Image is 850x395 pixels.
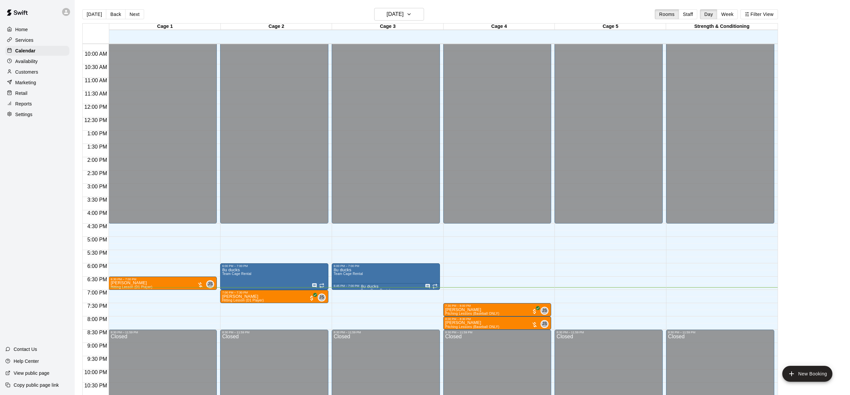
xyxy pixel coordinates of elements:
[83,383,109,388] span: 10:30 PM
[431,283,436,288] span: Recurring event
[5,35,69,45] a: Services
[15,69,38,75] p: Customers
[541,307,549,315] div: Jake Schweitzer
[334,264,438,268] div: 6:00 PM – 7:00 PM
[542,307,547,314] span: JS
[542,321,547,327] span: JS
[334,331,438,334] div: 8:30 PM – 11:59 PM
[541,320,549,328] div: Jake Schweitzer
[15,90,28,97] p: Retail
[332,283,440,290] div: 6:45 PM – 7:00 PM: 8u ducks
[86,170,109,176] span: 2:30 PM
[86,210,109,216] span: 4:00 PM
[319,294,324,301] span: JS
[443,316,552,330] div: 8:00 PM – 8:30 PM: Jaxon Bova
[106,9,126,19] button: Back
[556,331,661,334] div: 8:30 PM – 11:59 PM
[209,280,214,288] span: Jake Schweitzer
[14,370,49,376] p: View public page
[109,277,217,290] div: 6:30 PM – 7:00 PM: Talyn Moberly
[86,224,109,229] span: 4:30 PM
[86,184,109,189] span: 3:00 PM
[555,24,666,30] div: Cage 5
[308,295,315,301] span: All customers have paid
[5,109,69,119] a: Settings
[86,316,109,322] span: 8:00 PM
[15,37,34,43] p: Services
[320,294,326,301] span: Jake Schweitzer
[111,331,215,334] div: 8:30 PM – 11:59 PM
[14,346,37,353] p: Contact Us
[206,280,214,288] div: Jake Schweitzer
[445,331,550,334] div: 8:30 PM – 11:59 PM
[222,331,326,334] div: 8:30 PM – 11:59 PM
[423,283,429,288] svg: Has notes
[109,24,220,30] div: Cage 1
[86,330,109,335] span: 8:30 PM
[5,25,69,34] a: Home
[83,369,109,375] span: 10:00 PM
[5,99,69,109] a: Reports
[782,366,832,382] button: add
[679,9,698,19] button: Staff
[14,358,39,364] p: Help Center
[86,237,109,242] span: 5:00 PM
[425,284,430,289] svg: Has notes
[543,320,549,328] span: Jake Schweitzer
[222,298,264,302] span: Hitting Lesson (D1 Player)
[86,197,109,203] span: 3:30 PM
[15,111,33,118] p: Settings
[220,290,328,303] div: 7:00 PM – 7:30 PM: Ben Kimmer
[86,356,109,362] span: 9:30 PM
[332,263,440,290] div: 6:00 PM – 7:00 PM: 8u ducks
[332,24,443,30] div: Cage 3
[86,277,109,282] span: 6:30 PM
[361,289,390,292] span: Team Cage Rental
[543,307,549,315] span: Jake Schweitzer
[83,104,109,110] span: 12:00 PM
[531,308,538,315] span: All customers have paid
[5,88,69,98] a: Retail
[222,272,251,276] span: Team Cage Rental
[666,24,777,30] div: Strength & Conditioning
[83,51,109,57] span: 10:00 AM
[5,78,69,88] a: Marketing
[15,26,28,33] p: Home
[15,100,32,107] p: Reports
[717,9,738,19] button: Week
[86,343,109,349] span: 9:00 PM
[700,9,717,19] button: Day
[86,157,109,163] span: 2:00 PM
[334,272,363,276] span: Team Cage Rental
[445,325,499,329] span: Pitching Lessons (Baseball ONLY)
[5,46,69,56] div: Calendar
[86,290,109,296] span: 7:00 PM
[222,264,326,268] div: 6:00 PM – 7:00 PM
[334,284,361,288] div: 6:45 PM – 7:00 PM
[83,78,109,83] span: 11:00 AM
[443,303,552,316] div: 7:30 PM – 8:00 PM: Elliot Hanzalik
[221,24,332,30] div: Cage 2
[111,285,152,289] span: Hitting Lesson (D1 Player)
[318,294,326,301] div: Jake Schweitzer
[445,304,550,307] div: 7:30 PM – 8:00 PM
[668,331,772,334] div: 8:30 PM – 11:59 PM
[445,317,550,321] div: 8:00 PM – 8:30 PM
[83,64,109,70] span: 10:30 AM
[14,382,59,388] p: Copy public page link
[82,9,106,19] button: [DATE]
[86,303,109,309] span: 7:30 PM
[125,9,144,19] button: Next
[319,283,324,288] span: Recurring event
[15,79,36,86] p: Marketing
[5,56,69,66] a: Availability
[740,9,778,19] button: Filter View
[86,144,109,150] span: 1:30 PM
[111,278,215,281] div: 6:30 PM – 7:00 PM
